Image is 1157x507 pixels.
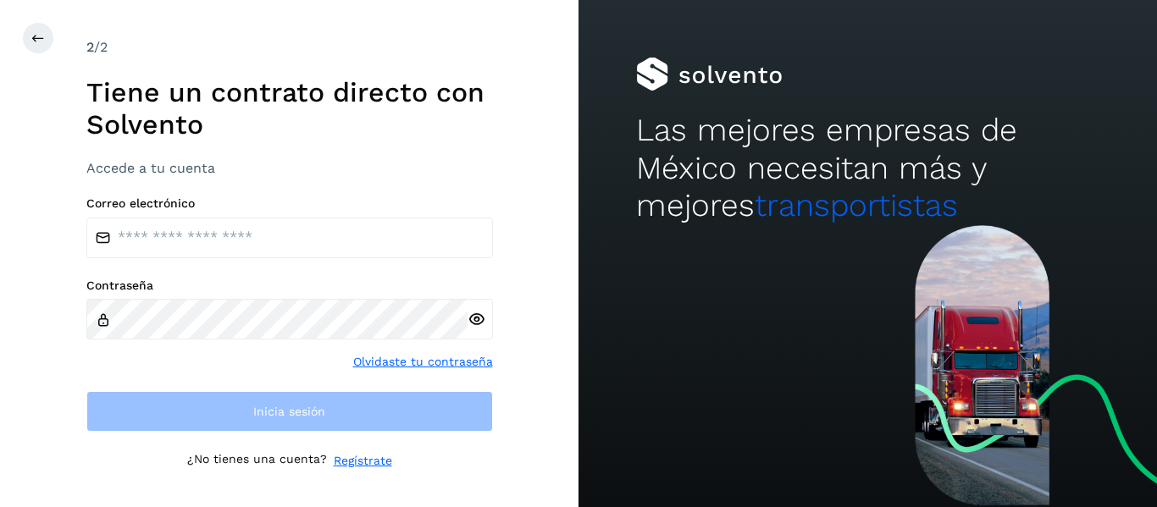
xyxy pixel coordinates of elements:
h3: Accede a tu cuenta [86,160,493,176]
button: Inicia sesión [86,391,493,432]
span: transportistas [755,187,958,223]
label: Contraseña [86,278,493,293]
h1: Tiene un contrato directo con Solvento [86,76,493,141]
p: ¿No tienes una cuenta? [187,452,327,470]
h2: Las mejores empresas de México necesitan más y mejores [636,112,1099,224]
span: Inicia sesión [253,405,325,417]
span: 2 [86,39,94,55]
a: Regístrate [334,452,392,470]
a: Olvidaste tu contraseña [353,353,493,371]
label: Correo electrónico [86,196,493,211]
